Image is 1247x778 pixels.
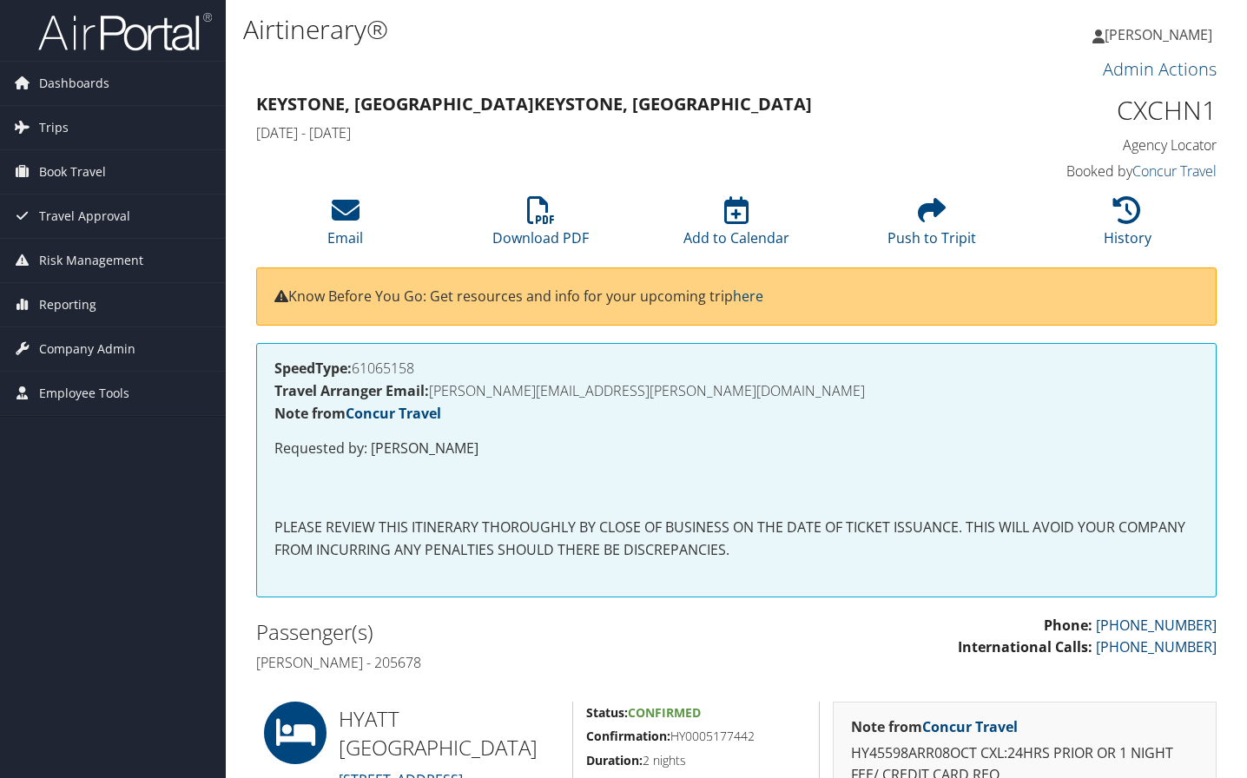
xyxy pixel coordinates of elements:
[327,206,363,247] a: Email
[39,62,109,105] span: Dashboards
[274,517,1198,561] p: PLEASE REVIEW THIS ITINERARY THOROUGHLY BY CLOSE OF BUSINESS ON THE DATE OF TICKET ISSUANCE. THIS...
[683,206,789,247] a: Add to Calendar
[1104,206,1151,247] a: History
[274,359,352,378] strong: SpeedType:
[274,384,1198,398] h4: [PERSON_NAME][EMAIL_ADDRESS][PERSON_NAME][DOMAIN_NAME]
[39,327,135,371] span: Company Admin
[274,286,1198,308] p: Know Before You Go: Get resources and info for your upcoming trip
[256,123,970,142] h4: [DATE] - [DATE]
[996,92,1217,129] h1: CXCHN1
[256,617,723,647] h2: Passenger(s)
[586,728,670,744] strong: Confirmation:
[38,11,212,52] img: airportal-logo.png
[492,206,589,247] a: Download PDF
[346,404,441,423] a: Concur Travel
[1044,616,1092,635] strong: Phone:
[274,381,429,400] strong: Travel Arranger Email:
[996,162,1217,181] h4: Booked by
[1092,9,1230,61] a: [PERSON_NAME]
[1103,57,1217,81] a: Admin Actions
[274,361,1198,375] h4: 61065158
[996,135,1217,155] h4: Agency Locator
[851,717,1018,736] strong: Note from
[733,287,763,306] a: here
[1132,162,1217,181] a: Concur Travel
[39,150,106,194] span: Book Travel
[958,637,1092,656] strong: International Calls:
[339,704,559,762] h2: HYATT [GEOGRAPHIC_DATA]
[628,704,701,721] span: Confirmed
[1096,637,1217,656] a: [PHONE_NUMBER]
[1105,25,1212,44] span: [PERSON_NAME]
[586,728,806,745] h5: HY0005177442
[887,206,976,247] a: Push to Tripit
[586,752,806,769] h5: 2 nights
[39,283,96,326] span: Reporting
[586,704,628,721] strong: Status:
[39,239,143,282] span: Risk Management
[274,438,1198,460] p: Requested by: [PERSON_NAME]
[39,194,130,238] span: Travel Approval
[39,106,69,149] span: Trips
[243,11,901,48] h1: Airtinerary®
[1096,616,1217,635] a: [PHONE_NUMBER]
[922,717,1018,736] a: Concur Travel
[256,653,723,672] h4: [PERSON_NAME] - 205678
[274,404,441,423] strong: Note from
[39,372,129,415] span: Employee Tools
[256,92,812,115] strong: Keystone, [GEOGRAPHIC_DATA] Keystone, [GEOGRAPHIC_DATA]
[586,752,643,768] strong: Duration:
